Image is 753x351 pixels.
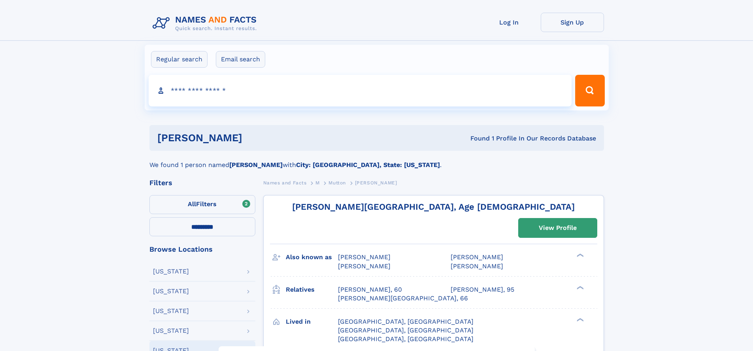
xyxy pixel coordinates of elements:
span: Mutton [328,180,346,186]
a: [PERSON_NAME][GEOGRAPHIC_DATA], Age [DEMOGRAPHIC_DATA] [292,202,575,212]
label: Regular search [151,51,208,68]
div: Filters [149,179,255,186]
a: [PERSON_NAME], 95 [451,285,514,294]
div: [US_STATE] [153,308,189,314]
button: Search Button [575,75,604,106]
div: [US_STATE] [153,288,189,294]
div: ❯ [575,285,584,290]
h3: Lived in [286,315,338,328]
span: [PERSON_NAME] [338,253,391,261]
div: [US_STATE] [153,268,189,275]
b: [PERSON_NAME] [229,161,283,169]
span: [PERSON_NAME] [451,262,503,270]
h1: [PERSON_NAME] [157,133,357,143]
span: [PERSON_NAME] [355,180,397,186]
span: [GEOGRAPHIC_DATA], [GEOGRAPHIC_DATA] [338,326,474,334]
span: All [188,200,196,208]
a: M [315,178,320,188]
div: We found 1 person named with . [149,151,604,170]
a: Names and Facts [263,178,307,188]
h3: Relatives [286,283,338,296]
span: [GEOGRAPHIC_DATA], [GEOGRAPHIC_DATA] [338,318,474,325]
div: [US_STATE] [153,328,189,334]
span: [GEOGRAPHIC_DATA], [GEOGRAPHIC_DATA] [338,335,474,343]
a: Log In [477,13,541,32]
span: [PERSON_NAME] [451,253,503,261]
a: [PERSON_NAME][GEOGRAPHIC_DATA], 66 [338,294,468,303]
a: Sign Up [541,13,604,32]
a: [PERSON_NAME], 60 [338,285,402,294]
div: ❯ [575,317,584,322]
div: ❯ [575,253,584,258]
div: Browse Locations [149,246,255,253]
div: View Profile [539,219,577,237]
label: Email search [216,51,265,68]
span: M [315,180,320,186]
label: Filters [149,195,255,214]
b: City: [GEOGRAPHIC_DATA], State: [US_STATE] [296,161,440,169]
h3: Also known as [286,250,338,264]
span: [PERSON_NAME] [338,262,391,270]
div: Found 1 Profile In Our Records Database [356,134,596,143]
a: Mutton [328,178,346,188]
input: search input [149,75,572,106]
a: View Profile [519,218,597,237]
img: Logo Names and Facts [149,13,263,34]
